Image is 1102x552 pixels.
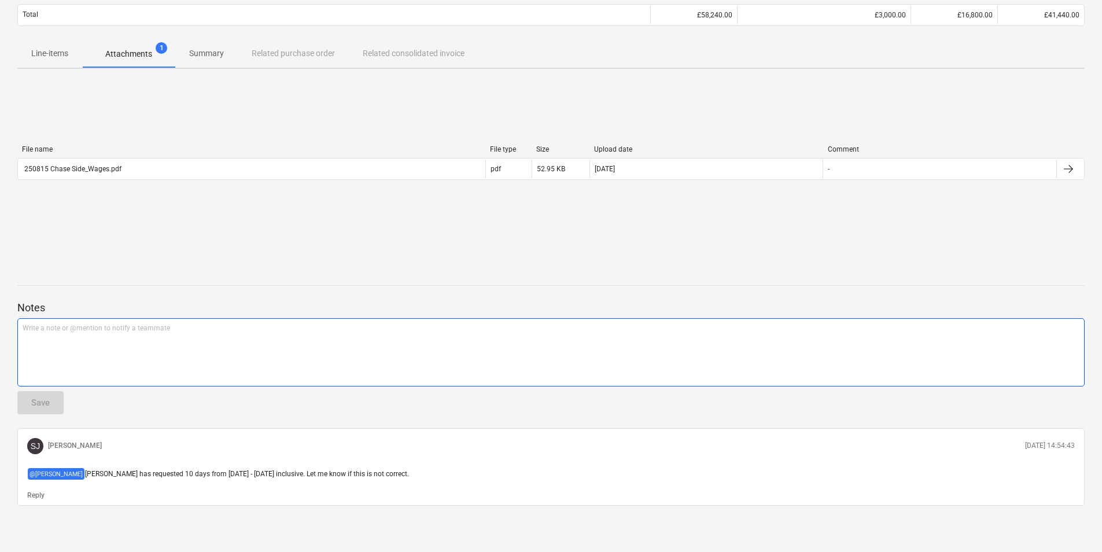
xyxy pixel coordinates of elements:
[189,47,224,60] p: Summary
[1044,496,1102,552] iframe: Chat Widget
[828,165,830,173] div: -
[27,438,43,454] div: Sam Jarman
[828,145,1052,153] div: Comment
[48,441,102,451] p: [PERSON_NAME]
[17,301,1085,315] p: Notes
[105,48,152,60] p: Attachments
[23,165,121,173] div: 250815 Chase Side_Wages.pdf
[742,11,906,19] div: £3,000.00
[23,10,38,20] p: Total
[911,6,997,24] div: £16,800.00
[31,47,68,60] p: Line-items
[22,145,481,153] div: File name
[27,491,45,501] button: Reply
[536,145,585,153] div: Size
[28,468,84,480] span: @ [PERSON_NAME]
[1025,441,1075,451] p: [DATE] 14:54:43
[1044,11,1079,19] span: £41,440.00
[594,145,819,153] div: Upload date
[537,165,565,173] div: 52.95 KB
[490,145,527,153] div: File type
[650,6,737,24] div: £58,240.00
[85,470,409,478] span: [PERSON_NAME] has requested 10 days from [DATE] - [DATE] inclusive. Let me know if this is not co...
[595,165,615,173] div: [DATE]
[31,441,40,451] span: SJ
[156,42,167,54] span: 1
[491,165,501,173] div: pdf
